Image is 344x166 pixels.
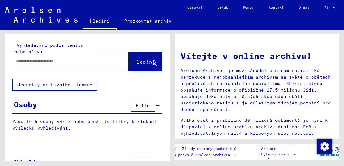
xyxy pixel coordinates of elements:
p: Autorská práva © Arolsen Archives, 2021 [159,152,252,158]
button: Hledání [129,52,162,71]
span: Filtr [136,103,150,109]
a: Hledání [83,14,117,30]
a: Zásady ochrany osobních údajů [177,146,252,152]
font: | [174,146,177,152]
p: Online sbírky archivu Arolsen [261,140,319,151]
p: Arolsen Archives je mezinárodní centrum nacistické perzekuce s nejobsáhlejším archivem na světě o... [181,67,333,113]
font: Jednotky archivního stromu [18,82,90,87]
button: Jednotky archivního stromu [12,79,97,91]
h1: Vítejte v online archivu! [181,49,333,62]
mat-label: Vyhledávání podle tématu nebo názvu [15,42,83,54]
a: Prozkoumat archiv [117,14,179,28]
span: Písmeno n [324,6,331,10]
p: byly vyvinuty ve spolupráci s [261,151,319,163]
p: Velká část z přibližně 30 milionů dokumentů je nyní k dispozici v online archivu archivu Arolsen.... [181,117,333,143]
button: Filtr [131,100,155,112]
img: Arolsen_neg.svg [5,7,78,23]
div: Osoby [14,99,37,110]
img: Změnit souhlas [317,139,332,154]
span: Hledání [134,59,155,65]
p: Zadejte hledaný výraz nebo použijte filtry k získání výsledků vyhledávání. [12,118,162,131]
